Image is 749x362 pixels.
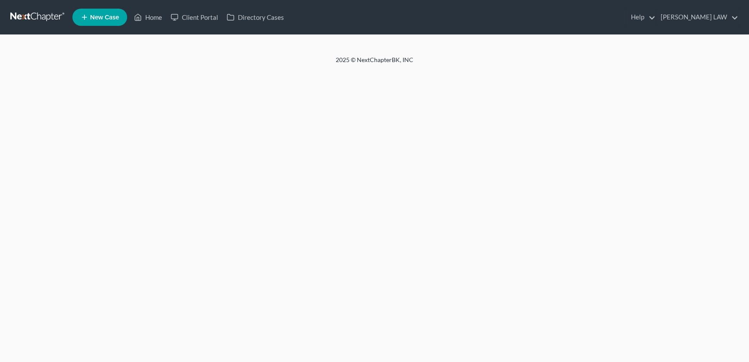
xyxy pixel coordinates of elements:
a: Help [627,9,655,25]
div: 2025 © NextChapterBK, INC [129,56,620,71]
a: Home [130,9,166,25]
new-legal-case-button: New Case [72,9,127,26]
a: Directory Cases [222,9,288,25]
a: [PERSON_NAME] LAW [656,9,738,25]
a: Client Portal [166,9,222,25]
